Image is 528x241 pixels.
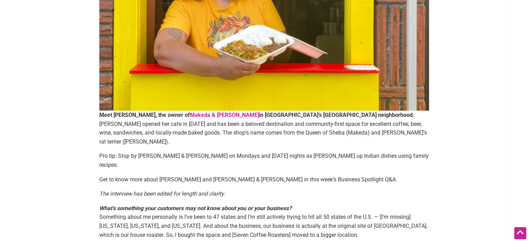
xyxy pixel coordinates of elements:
p: [PERSON_NAME] opened her cafe in [DATE] and has been a beloved destination and community-first sp... [99,111,429,146]
em: The interview has been edited for length and clarity. [99,190,225,197]
strong: What’s something your customers may not know about you or your business? [99,205,292,212]
strong: Meet [PERSON_NAME], the owner of [99,112,190,118]
strong: in [GEOGRAPHIC_DATA]’s [GEOGRAPHIC_DATA] neighborhood. [259,112,414,118]
a: Makeda & [PERSON_NAME] [190,112,259,118]
p: Pro tip: Stop by [PERSON_NAME] & [PERSON_NAME] on Mondays and [DATE] nights as [PERSON_NAME] up I... [99,152,429,169]
p: Something about me personally is I’ve been to 47 states and I’m still actively trying to hit all ... [99,204,429,239]
p: Get to know more about [PERSON_NAME] and [PERSON_NAME] & [PERSON_NAME] in this week’s Business Sp... [99,175,429,184]
div: Scroll Back to Top [514,227,526,239]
